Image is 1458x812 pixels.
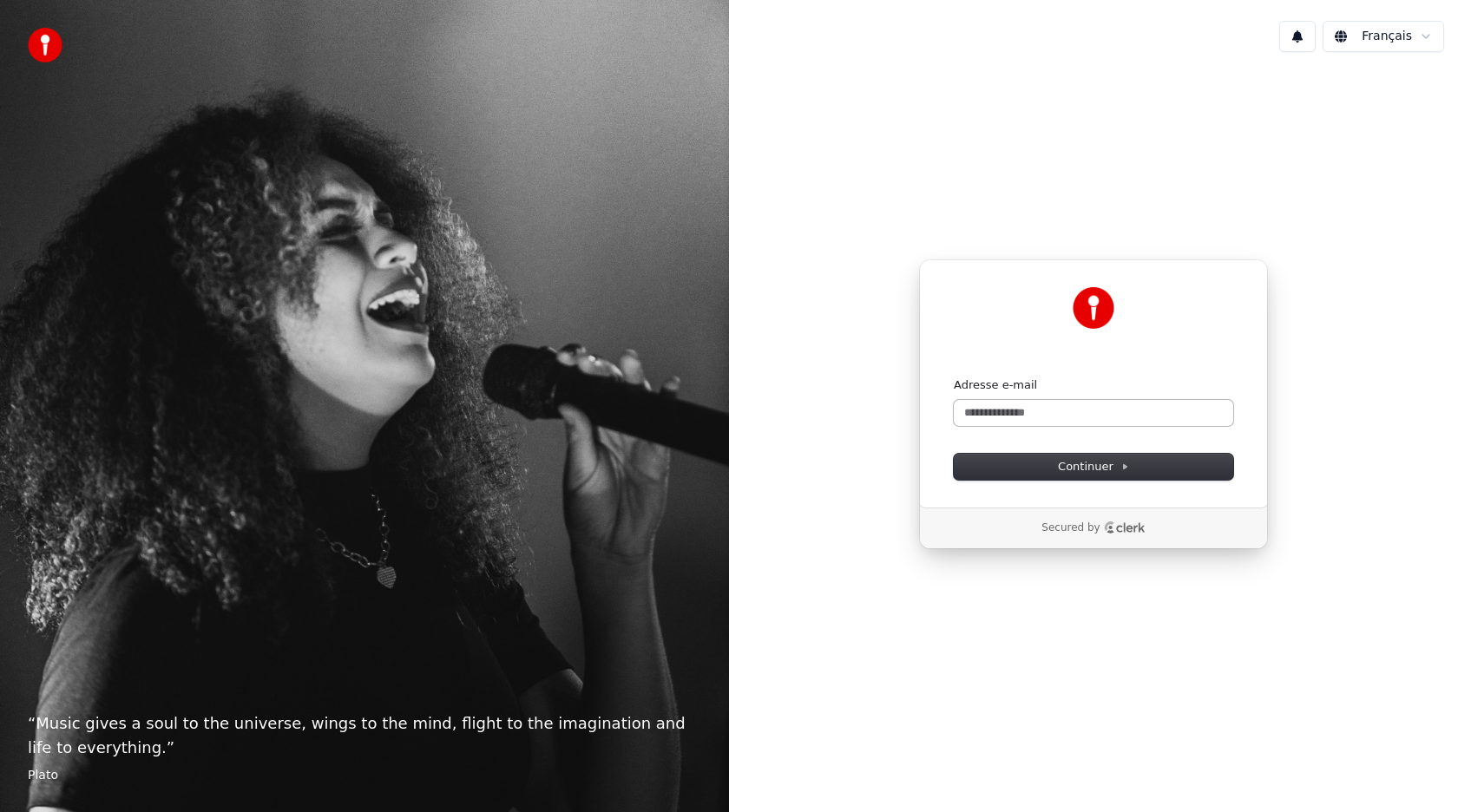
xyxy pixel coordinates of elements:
p: “ Music gives a soul to the universe, wings to the mind, flight to the imagination and life to ev... [28,711,701,760]
p: Secured by [1041,521,1100,535]
footer: Plato [28,767,701,784]
img: Youka [1073,287,1114,329]
label: Adresse e-mail [954,377,1037,393]
button: Continuer [954,454,1233,480]
img: youka [28,28,62,62]
span: Continuer [1058,459,1129,475]
a: Clerk logo [1104,521,1146,534]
